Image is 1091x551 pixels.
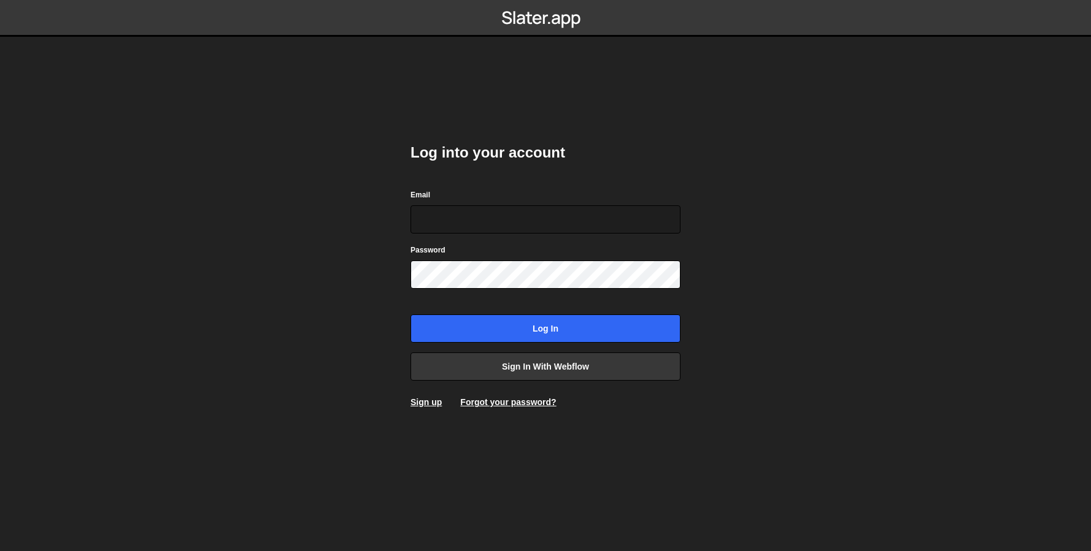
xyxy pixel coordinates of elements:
h2: Log into your account [411,143,680,162]
label: Password [411,244,445,256]
a: Forgot your password? [460,397,556,407]
input: Log in [411,314,680,343]
label: Email [411,189,430,201]
a: Sign in with Webflow [411,352,680,381]
a: Sign up [411,397,442,407]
